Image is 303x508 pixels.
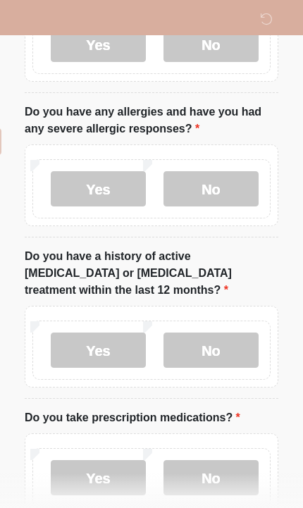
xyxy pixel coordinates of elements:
[25,104,278,137] label: Do you have any allergies and have you had any severe allergic responses?
[51,27,146,62] label: Yes
[11,11,29,28] img: DM Studio Logo
[51,171,146,206] label: Yes
[25,248,278,299] label: Do you have a history of active [MEDICAL_DATA] or [MEDICAL_DATA] treatment within the last 12 mon...
[51,460,146,495] label: Yes
[163,333,259,368] label: No
[163,460,259,495] label: No
[51,333,146,368] label: Yes
[25,409,240,426] label: Do you take prescription medications?
[163,27,259,62] label: No
[163,171,259,206] label: No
